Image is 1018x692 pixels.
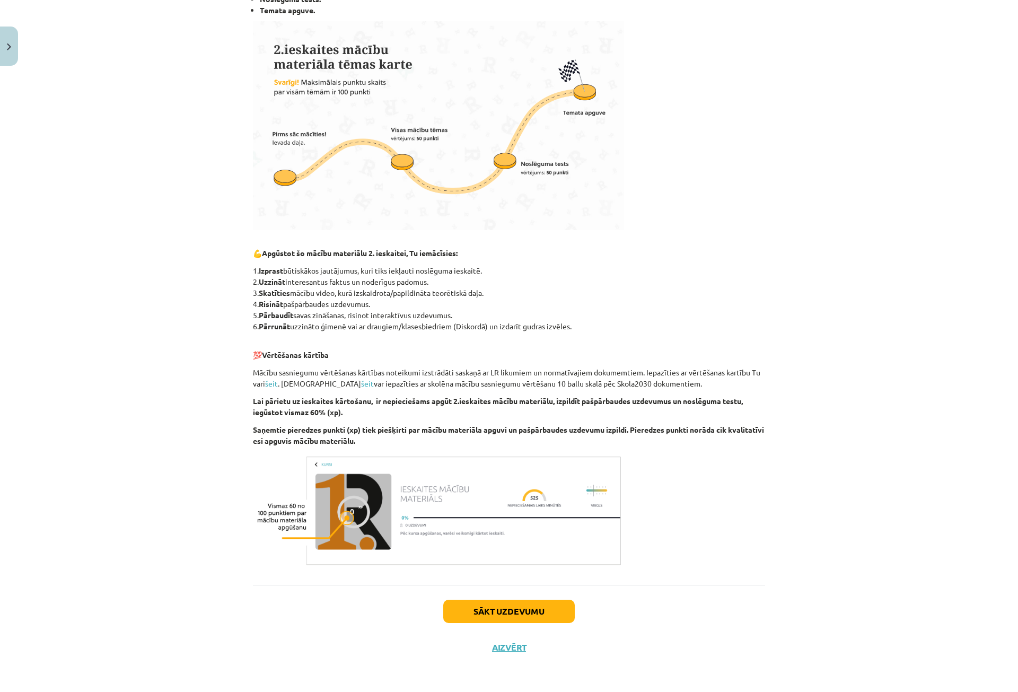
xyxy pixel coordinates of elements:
a: šeit [361,379,374,388]
p: 💯 [253,338,765,361]
b: Skatīties [259,288,290,297]
img: icon-close-lesson-0947bae3869378f0d4975bcd49f059093ad1ed9edebbc8119c70593378902aed.svg [7,43,11,50]
button: Sākt uzdevumu [443,600,575,623]
b: Pārbaudīt [259,310,293,320]
p: 💪 [253,248,765,259]
b: Izprast [259,266,283,275]
b: Pārrunāt [259,321,290,331]
button: Aizvērt [489,642,529,653]
b: Risināt [259,299,283,309]
b: Apgūstot šo mācību materiālu 2. ieskaitei, Tu iemācīsies: [262,248,458,258]
b: Uzzināt [259,277,285,286]
strong: Temata apguve. [260,5,315,15]
p: Mācību sasniegumu vērtēšanas kārtības noteikumi izstrādāti saskaņā ar LR likumiem un normatīvajie... [253,367,765,389]
p: 1. būtiskākos jautājumus, kuri tiks iekļauti noslēguma ieskaitē. 2. interesantus faktus un noderī... [253,265,765,332]
b: Saņemtie pieredzes punkti (xp) tiek piešķirti par mācību materiāla apguvi un pašpārbaudes uzdevum... [253,425,764,445]
b: Lai pārietu uz ieskaites kārtošanu, ir nepieciešams apgūt 2.ieskaites mācību materiālu, izpildīt ... [253,396,743,417]
a: šeit [265,379,278,388]
b: Vērtēšanas kārtība [262,350,329,360]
